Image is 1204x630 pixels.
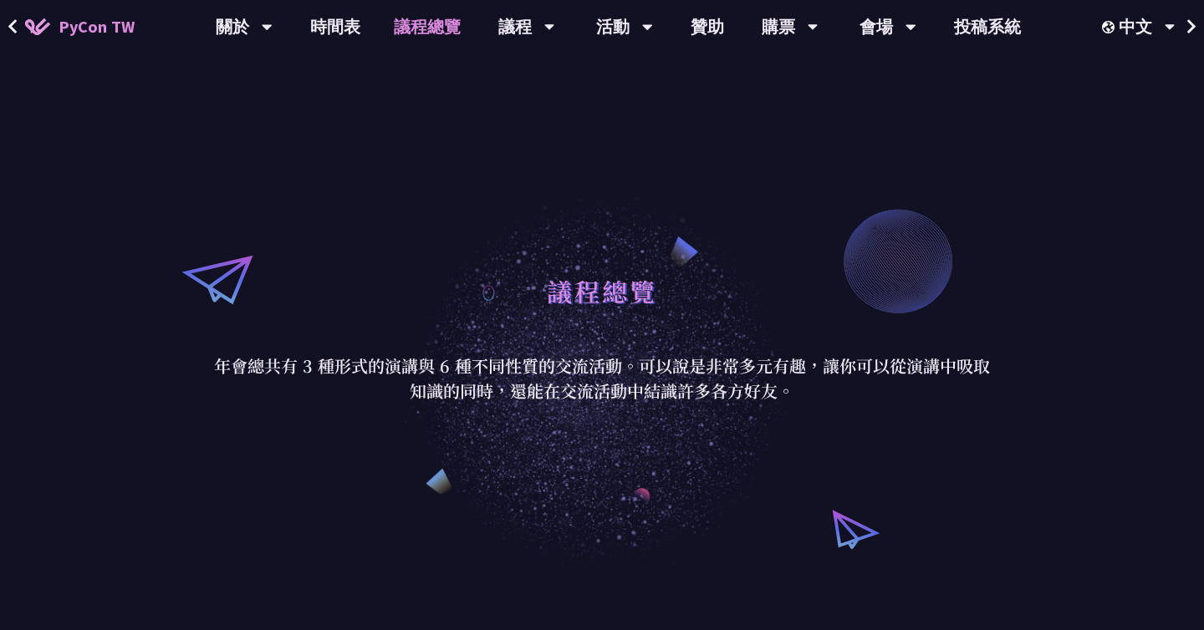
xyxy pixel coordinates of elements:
[1102,21,1119,33] img: Locale Icon
[213,353,991,404] p: 年會總共有 3 種形式的演講與 6 種不同性質的交流活動。可以說是非常多元有趣，讓你可以從演講中吸取知識的同時，還能在交流活動中結識許多各方好友。
[25,18,50,35] img: Home icon of PyCon TW 2025
[547,266,657,316] h1: 議程總覽
[8,6,151,48] a: PyCon TW
[59,14,135,39] span: PyCon TW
